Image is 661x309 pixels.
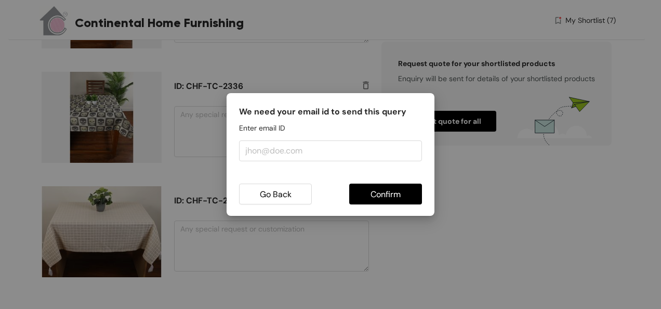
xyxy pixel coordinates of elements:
h5: We need your email id to send this query [239,106,422,118]
input: jhon@doe.com [239,140,422,161]
span: Confirm [371,188,401,201]
button: Go Back [239,184,312,204]
span: Go Back [260,188,292,201]
button: Confirm [349,184,422,204]
span: Enter email ID [239,123,285,133]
